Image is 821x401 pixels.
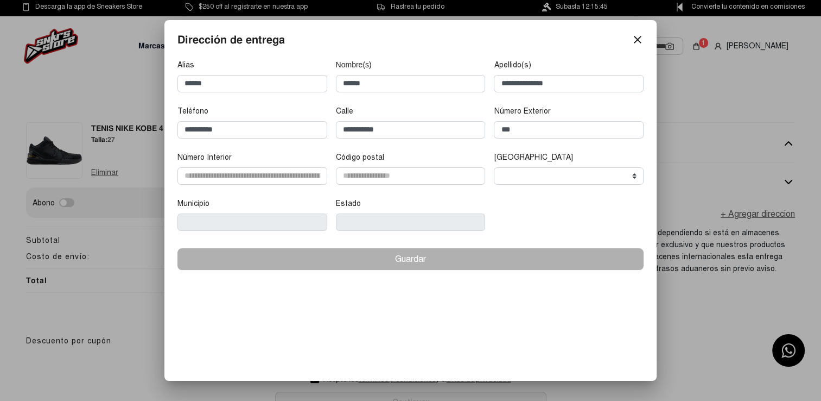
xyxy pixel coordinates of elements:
label: Alias [177,59,194,71]
label: Código postal [336,152,384,163]
label: Municipio [177,198,209,209]
label: Número Interior [177,152,232,163]
mat-icon: close [631,33,644,46]
label: Estado [336,198,361,209]
p: Dirección de entrega [177,34,285,45]
label: Nombre(s) [336,59,372,71]
label: Teléfono [177,105,208,117]
label: [GEOGRAPHIC_DATA] [494,152,572,163]
button: Guardar [177,248,644,270]
label: Calle [336,105,353,117]
label: Número Exterior [494,105,550,117]
label: Apellido(s) [494,59,531,71]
